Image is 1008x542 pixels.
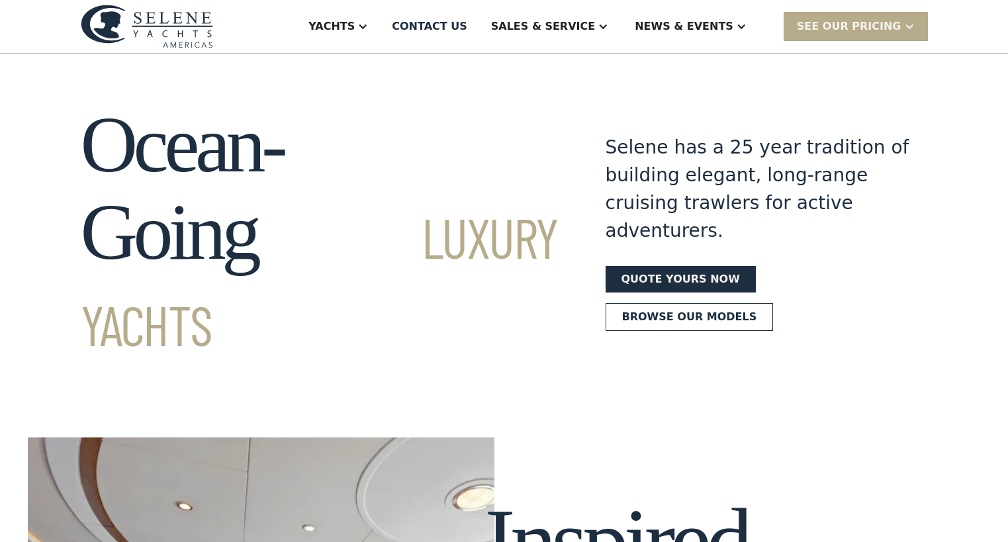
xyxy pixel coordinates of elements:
div: Contact US [392,19,467,34]
div: Selene has a 25 year tradition of building elegant, long-range cruising trawlers for active adven... [606,134,910,245]
div: SEE Our Pricing [797,19,901,34]
span: Luxury Yachts [81,203,558,357]
img: logo [81,5,213,48]
div: News & EVENTS [635,19,733,34]
a: Browse our models [606,303,774,331]
div: Yachts [308,19,355,34]
a: Quote yours now [606,266,756,293]
div: Sales & Service [491,19,595,34]
div: SEE Our Pricing [784,12,928,40]
h1: Ocean-Going [81,101,558,363]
